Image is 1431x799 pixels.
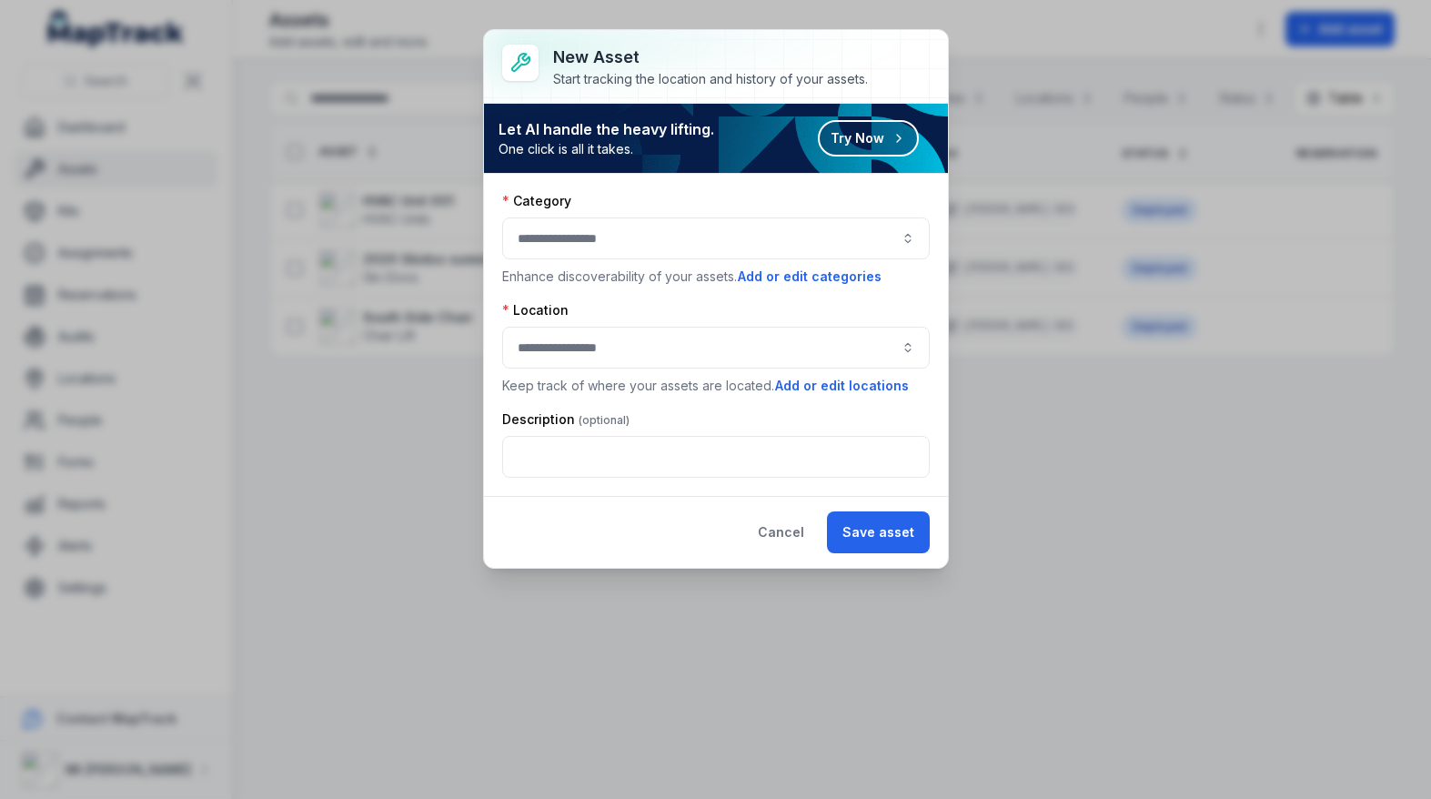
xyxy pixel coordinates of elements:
label: Category [502,192,571,210]
button: Add or edit locations [774,376,910,396]
button: Add or edit categories [737,267,882,287]
button: Cancel [742,511,820,553]
button: Save asset [827,511,930,553]
span: One click is all it takes. [499,140,714,158]
p: Enhance discoverability of your assets. [502,267,930,287]
div: Start tracking the location and history of your assets. [553,70,868,88]
p: Keep track of where your assets are located. [502,376,930,396]
button: Try Now [818,120,919,157]
strong: Let AI handle the heavy lifting. [499,118,714,140]
label: Location [502,301,569,319]
label: Description [502,410,630,429]
h3: New asset [553,45,868,70]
